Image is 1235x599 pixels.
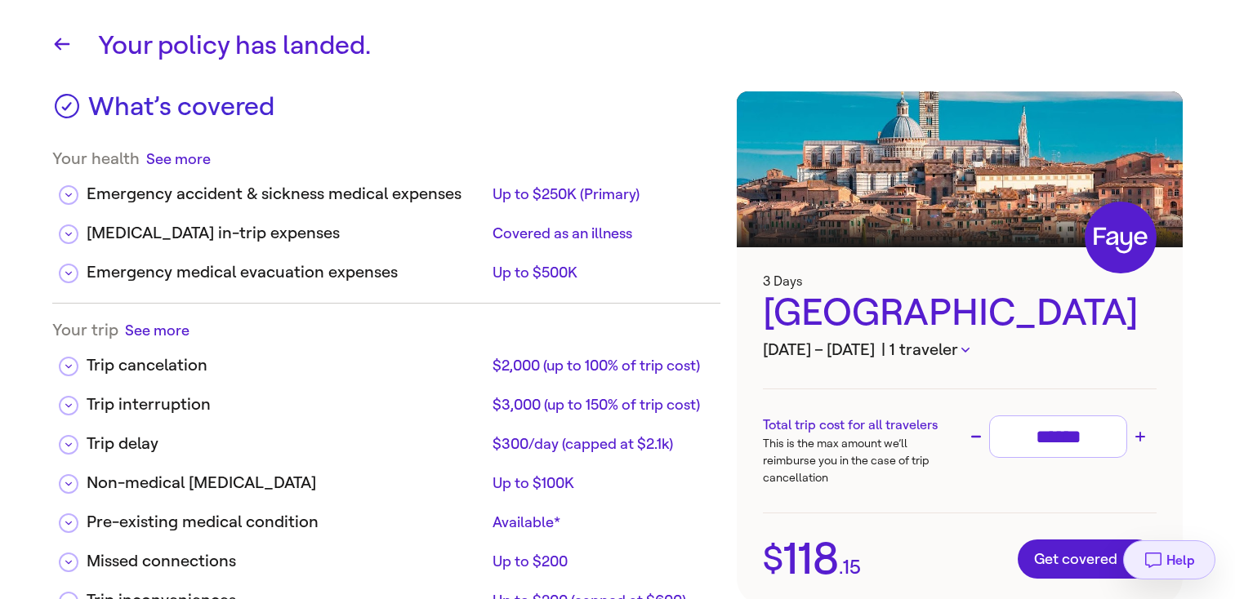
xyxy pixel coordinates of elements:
[125,320,189,340] button: See more
[1130,427,1150,446] button: Increase trip cost
[88,91,274,132] h3: What’s covered
[1018,539,1157,579] button: Get covered
[87,221,486,246] div: [MEDICAL_DATA] in-trip expenses
[763,435,960,486] p: This is the max amount we’ll reimburse you in the case of trip cancellation
[87,432,486,456] div: Trip delay
[87,260,486,285] div: Emergency medical evacuation expenses
[493,356,707,375] div: $2,000 (up to 100% of trip cost)
[966,427,986,446] button: Decrease trip cost
[493,184,707,204] div: Up to $250K (Primary)
[52,379,720,419] div: Trip interruption$3,000 (up to 150% of trip cost)
[52,340,720,379] div: Trip cancelation$2,000 (up to 100% of trip cost)
[763,273,1157,289] h3: 3 Days
[839,557,843,577] span: .
[87,471,486,495] div: Non-medical [MEDICAL_DATA]
[1034,551,1140,567] span: Get covered
[52,208,720,247] div: [MEDICAL_DATA] in-trip expensesCovered as an illness
[52,320,720,340] div: Your trip
[843,557,861,577] span: 15
[493,552,707,571] div: Up to $200
[763,542,783,576] span: $
[1123,540,1215,579] button: Help
[763,289,1157,338] div: [GEOGRAPHIC_DATA]
[87,393,486,417] div: Trip interruption
[52,458,720,497] div: Non-medical [MEDICAL_DATA]Up to $100K
[493,263,707,282] div: Up to $500K
[493,473,707,493] div: Up to $100K
[52,536,720,575] div: Missed connectionsUp to $200
[87,182,486,206] div: Emergency accident & sickness medical expenses
[763,415,960,435] h3: Total trip cost for all travelers
[52,169,720,208] div: Emergency accident & sickness medical expensesUp to $250K (Primary)
[52,149,720,169] div: Your health
[763,338,1157,362] h3: [DATE] – [DATE]
[493,434,707,454] div: $300/day (capped at $2.1k)
[493,512,707,532] div: Available*
[783,537,839,581] span: 118
[493,395,707,415] div: $3,000 (up to 150% of trip cost)
[52,247,720,286] div: Emergency medical evacuation expensesUp to $500K
[52,419,720,458] div: Trip delay$300/day (capped at $2.1k)
[1166,552,1195,568] span: Help
[881,338,970,362] button: | 1 traveler
[52,497,720,536] div: Pre-existing medical conditionAvailable*
[146,149,211,169] button: See more
[87,353,486,378] div: Trip cancelation
[87,510,486,535] div: Pre-existing medical condition
[98,26,1183,65] h1: Your policy has landed.
[87,549,486,574] div: Missed connections
[493,224,707,243] div: Covered as an illness
[996,423,1120,451] input: Trip cost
